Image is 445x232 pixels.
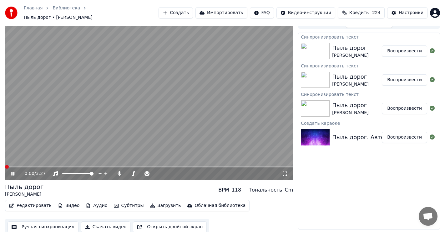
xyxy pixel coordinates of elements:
span: 224 [372,10,381,16]
a: Библиотека [53,5,80,11]
div: Пыль дорог [5,182,43,191]
nav: breadcrumb [24,5,159,21]
span: 0:00 [25,171,34,177]
span: 3:27 [36,171,46,177]
button: Воспроизвести [382,45,427,57]
div: [PERSON_NAME] [5,191,43,198]
div: [PERSON_NAME] [332,52,368,59]
div: Открытый чат [419,207,437,226]
div: BPM [218,186,229,194]
button: Видео [55,201,82,210]
div: [PERSON_NAME] [332,110,368,116]
button: Создать [159,7,193,18]
img: youka [5,7,18,19]
button: Импортировать [195,7,247,18]
div: Синхронизировать текст [298,33,440,40]
div: Облачная библиотека [195,203,246,209]
button: Субтитры [111,201,146,210]
button: Видео-инструкции [276,7,335,18]
button: Воспроизвести [382,103,427,114]
div: Настройки [399,10,423,16]
div: / [25,171,40,177]
div: Создать караоке [298,119,440,127]
div: Пыль дорог [332,72,368,81]
div: Синхронизировать текст [298,62,440,69]
div: [PERSON_NAME] [332,81,368,87]
button: Воспроизвести [382,132,427,143]
button: FAQ [250,7,274,18]
button: Редактировать [7,201,54,210]
div: Пыль дорог. Автор. [PERSON_NAME] [332,133,438,142]
button: Аудио [83,201,110,210]
div: Синхронизировать текст [298,90,440,98]
a: Главная [24,5,43,11]
div: Cm [285,186,293,194]
div: Пыль дорог [332,44,368,52]
span: Пыль дорог • [PERSON_NAME] [24,14,93,21]
button: Настройки [387,7,427,18]
button: Загрузить [148,201,184,210]
button: Кредиты224 [338,7,385,18]
button: Воспроизвести [382,74,427,86]
div: Пыль дорог [332,101,368,110]
div: 118 [232,186,241,194]
div: Тональность [249,186,282,194]
span: Кредиты [349,10,370,16]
